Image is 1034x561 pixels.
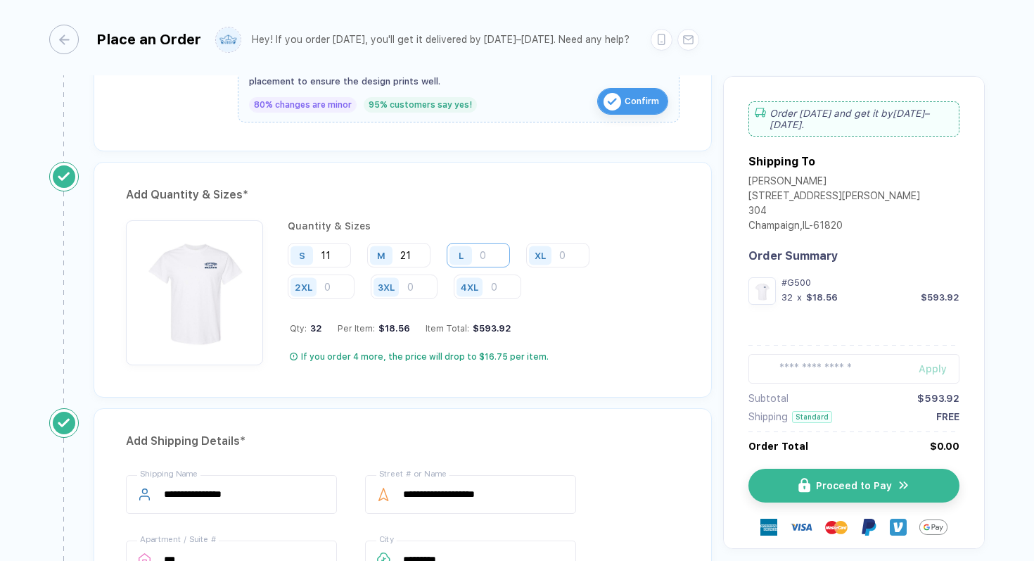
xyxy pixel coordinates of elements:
div: Per Item: [338,323,410,334]
img: user profile [216,27,241,52]
div: L [459,250,464,260]
div: S [299,250,305,260]
div: Add Shipping Details [126,430,679,453]
div: 3XL [378,282,395,292]
span: Confirm [625,90,659,113]
div: Hey! If you order [DATE], you'll get it delivered by [DATE]–[DATE]. Need any help? [252,34,630,46]
img: 1759946357939vglef_nt_front.png [133,227,256,351]
div: Place an Order [96,31,201,48]
div: Shipping To [748,155,815,168]
div: Add Quantity & Sizes [126,184,679,206]
div: Shipping [748,411,788,422]
div: M [377,250,385,260]
img: visa [790,516,812,538]
div: 32 [781,292,793,303]
div: Order [DATE] and get it by [DATE]–[DATE] . [748,101,959,137]
img: GPay [919,513,947,541]
button: iconProceed to Payicon [748,469,959,503]
div: [STREET_ADDRESS][PERSON_NAME] [748,190,920,205]
div: $0.00 [930,441,959,452]
div: $18.56 [806,292,838,303]
div: 4XL [461,282,478,292]
div: Apply [919,363,959,374]
div: If you order 4 more, the price will drop to $16.75 per item. [301,351,549,363]
img: icon [798,478,810,493]
div: #G500 [781,277,959,288]
div: $593.92 [469,323,511,334]
img: 1759946357939vglef_nt_front.png [752,281,772,301]
div: 80% changes are minor [249,97,357,113]
div: 304 [748,205,920,220]
div: Item Total: [426,323,511,334]
span: Proceed to Pay [816,480,892,491]
div: x [796,292,803,303]
div: [PERSON_NAME] [748,175,920,190]
div: XL [535,250,546,260]
div: Standard [792,411,832,423]
div: Quantity & Sizes [288,220,679,232]
button: Apply [901,354,959,384]
div: Qty: [290,323,322,334]
img: express [760,519,777,536]
img: icon [898,479,910,492]
div: $593.92 [921,292,959,303]
div: $593.92 [917,393,959,404]
img: icon [604,93,621,111]
div: Subtotal [748,393,789,404]
div: FREE [936,411,959,422]
img: master-card [825,516,848,538]
img: Venmo [890,519,907,536]
button: iconConfirm [597,88,668,115]
div: $18.56 [375,323,410,334]
div: 95% customers say yes! [364,97,477,113]
span: 32 [307,323,322,334]
div: 2XL [295,282,312,292]
div: Champaign , IL - 61820 [748,220,920,234]
img: Paypal [860,519,877,536]
div: Order Summary [748,249,959,263]
div: Order Total [748,441,808,452]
